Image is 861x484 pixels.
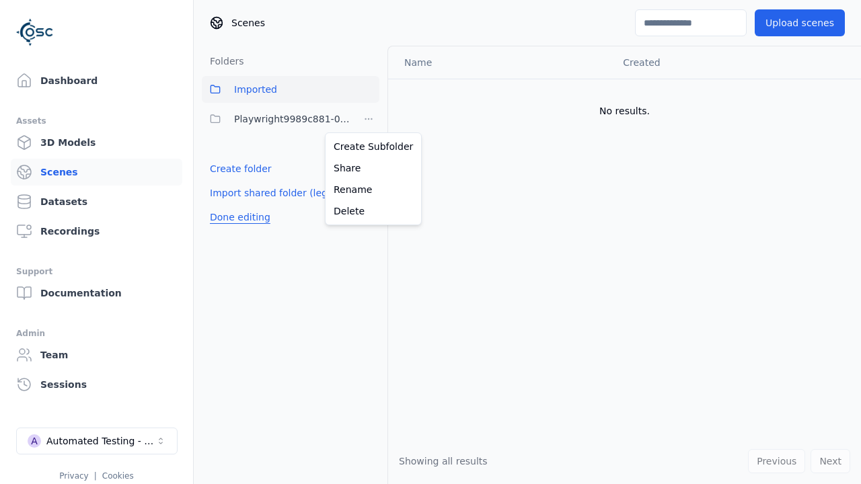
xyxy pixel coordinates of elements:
[328,136,418,157] a: Create Subfolder
[328,157,418,179] a: Share
[328,179,418,200] a: Rename
[328,200,418,222] a: Delete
